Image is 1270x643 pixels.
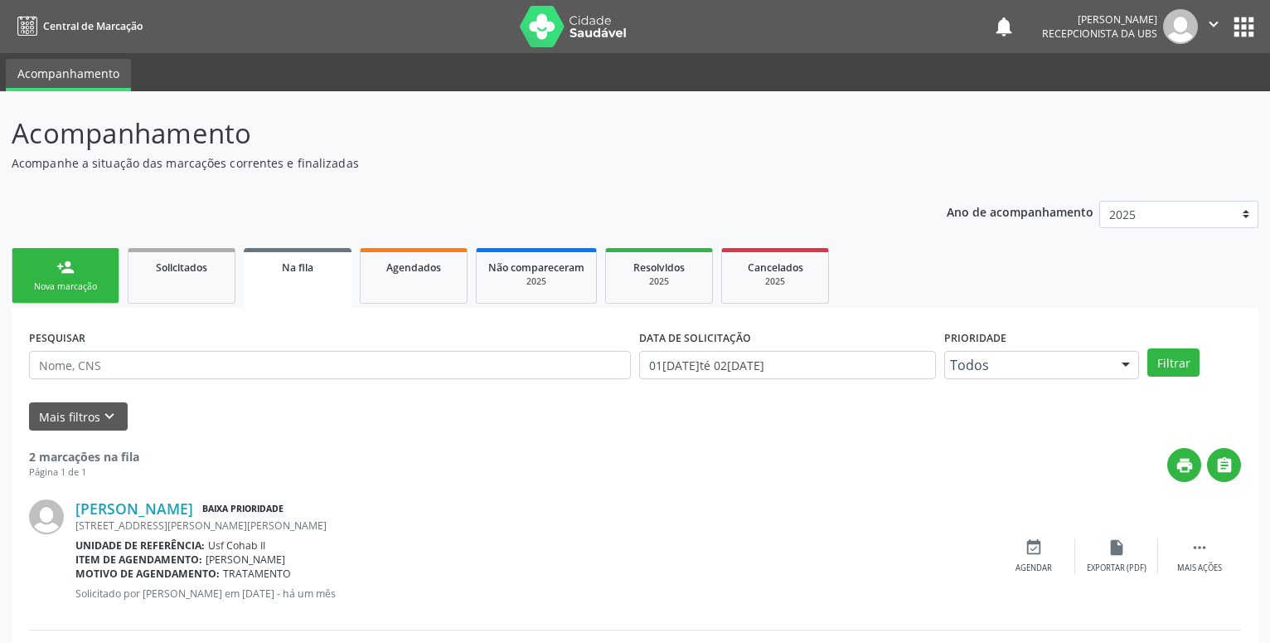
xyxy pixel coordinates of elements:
[75,538,205,553] b: Unidade de referência:
[1016,563,1052,574] div: Agendar
[1087,563,1146,574] div: Exportar (PDF)
[24,280,107,293] div: Nova marcação
[29,325,85,351] label: PESQUISAR
[29,402,128,431] button: Mais filtroskeyboard_arrow_down
[1190,538,1209,557] i: 
[75,499,193,518] a: [PERSON_NAME]
[618,275,700,288] div: 2025
[1147,348,1200,377] button: Filtrar
[6,59,131,91] a: Acompanhamento
[29,499,64,534] img: img
[950,357,1105,373] span: Todos
[1167,448,1201,482] button: print
[488,261,584,275] span: Não compareceram
[282,261,313,275] span: Na fila
[208,538,265,553] span: Usf Cohab II
[100,407,119,426] i: keyboard_arrow_down
[1042,12,1157,27] div: [PERSON_NAME]
[29,465,139,480] div: Página 1 de 1
[29,449,139,465] strong: 2 marcações na fila
[156,261,207,275] span: Solicitados
[1042,27,1157,41] span: Recepcionista da UBS
[1215,456,1234,475] i: 
[947,201,1093,222] p: Ano de acompanhamento
[1108,538,1126,557] i: insert_drive_file
[206,553,285,567] span: [PERSON_NAME]
[488,275,584,288] div: 2025
[75,567,220,581] b: Motivo de agendamento:
[992,15,1016,38] button: notifications
[43,19,143,33] span: Central de Marcação
[75,553,202,567] b: Item de agendamento:
[56,258,75,276] div: person_add
[944,325,1006,351] label: Prioridade
[1207,448,1241,482] button: 
[1205,15,1223,33] i: 
[1163,9,1198,44] img: img
[386,261,441,275] span: Agendados
[1229,12,1258,41] button: apps
[75,519,992,533] div: [STREET_ADDRESS][PERSON_NAME][PERSON_NAME]
[199,500,287,518] span: Baixa Prioridade
[1198,9,1229,44] button: 
[1177,563,1222,574] div: Mais ações
[12,154,885,172] p: Acompanhe a situação das marcações correntes e finalizadas
[734,275,817,288] div: 2025
[639,325,751,351] label: DATA DE SOLICITAÇÃO
[1175,456,1194,475] i: print
[223,567,291,581] span: TRATAMENTO
[748,261,803,275] span: Cancelados
[12,113,885,154] p: Acompanhamento
[29,351,631,379] input: Nome, CNS
[639,351,936,379] input: Selecione um intervalo
[633,261,685,275] span: Resolvidos
[12,12,143,40] a: Central de Marcação
[75,587,992,601] p: Solicitado por [PERSON_NAME] em [DATE] - há um mês
[1025,538,1043,557] i: event_available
